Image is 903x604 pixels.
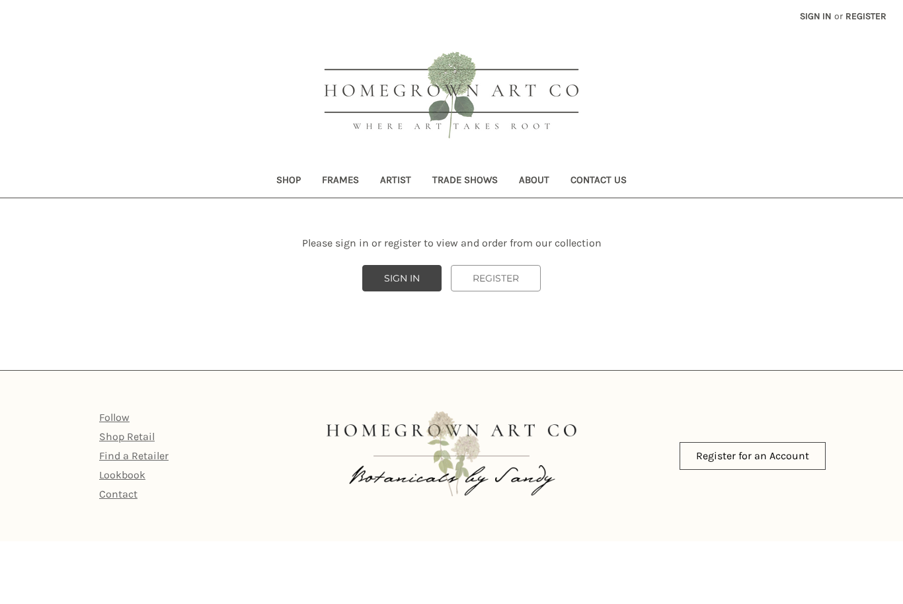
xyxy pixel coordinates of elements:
[370,165,422,198] a: Artist
[451,265,541,291] a: REGISTER
[362,265,442,291] a: SIGN IN
[302,237,602,249] span: Please sign in or register to view and order from our collection
[303,37,600,156] img: HOMEGROWN ART CO
[99,449,169,462] a: Find a Retailer
[680,442,826,470] a: Register for an Account
[560,165,637,198] a: Contact Us
[99,469,145,481] a: Lookbook
[99,411,130,424] a: Follow
[422,165,508,198] a: Trade Shows
[833,9,844,23] span: or
[266,165,311,198] a: Shop
[99,488,137,500] a: Contact
[508,165,560,198] a: About
[311,165,370,198] a: Frames
[99,430,155,443] a: Shop Retail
